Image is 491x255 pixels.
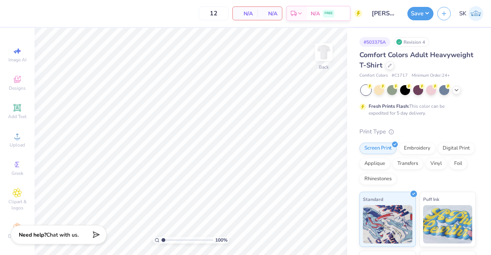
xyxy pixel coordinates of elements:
[407,7,433,20] button: Save
[325,11,333,16] span: FREE
[363,205,412,243] img: Standard
[392,158,423,169] div: Transfers
[199,7,229,20] input: – –
[394,37,429,47] div: Revision 4
[316,44,331,60] img: Back
[215,237,227,243] span: 100 %
[438,143,475,154] div: Digital Print
[425,158,447,169] div: Vinyl
[8,233,26,239] span: Decorate
[359,127,476,136] div: Print Type
[10,142,25,148] span: Upload
[412,72,450,79] span: Minimum Order: 24 +
[449,158,467,169] div: Foil
[366,6,404,21] input: Untitled Design
[459,6,483,21] a: SK
[9,85,26,91] span: Designs
[423,195,439,203] span: Puff Ink
[262,10,277,18] span: N/A
[311,10,320,18] span: N/A
[359,143,397,154] div: Screen Print
[359,158,390,169] div: Applique
[46,231,79,239] span: Chat with us.
[363,195,383,203] span: Standard
[4,199,31,211] span: Clipart & logos
[423,205,473,243] img: Puff Ink
[8,57,26,63] span: Image AI
[319,64,329,71] div: Back
[369,103,409,109] strong: Fresh Prints Flash:
[359,173,397,185] div: Rhinestones
[399,143,435,154] div: Embroidery
[359,72,388,79] span: Comfort Colors
[459,9,466,18] span: SK
[19,231,46,239] strong: Need help?
[12,170,23,176] span: Greek
[369,103,463,117] div: This color can be expedited for 5 day delivery.
[392,72,408,79] span: # C1717
[8,114,26,120] span: Add Text
[359,37,390,47] div: # 503375A
[359,50,473,70] span: Comfort Colors Adult Heavyweight T-Shirt
[237,10,253,18] span: N/A
[468,6,483,21] img: Sophia Karamanoukian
